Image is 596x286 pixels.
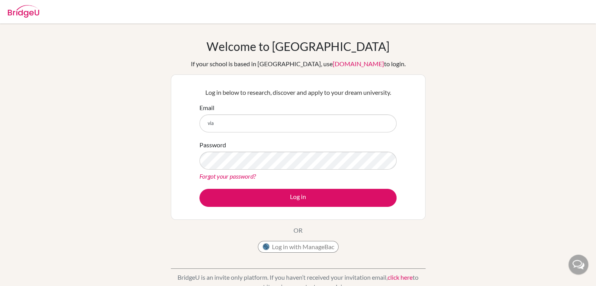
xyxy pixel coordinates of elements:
[191,59,406,69] div: If your school is based in [GEOGRAPHIC_DATA], use to login.
[18,5,34,13] span: Help
[388,273,413,281] a: click here
[199,88,397,97] p: Log in below to research, discover and apply to your dream university.
[8,5,39,18] img: Bridge-U
[207,39,389,53] h1: Welcome to [GEOGRAPHIC_DATA]
[258,241,339,253] button: Log in with ManageBac
[293,226,303,235] p: OR
[333,60,384,67] a: [DOMAIN_NAME]
[199,189,397,207] button: Log in
[199,172,256,180] a: Forgot your password?
[199,103,214,112] label: Email
[199,140,226,150] label: Password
